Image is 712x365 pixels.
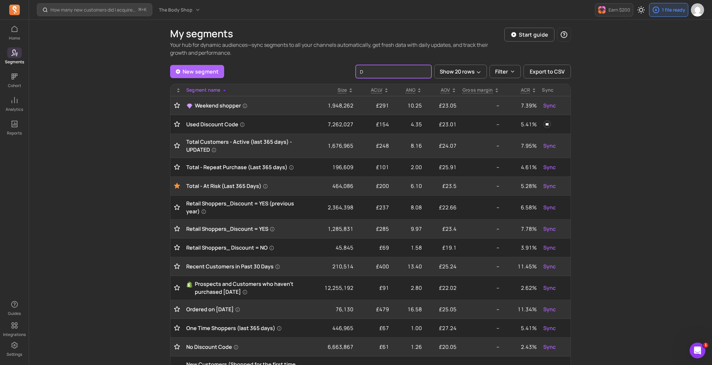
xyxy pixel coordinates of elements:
span: Prospects and Customers who haven't purchased [DATE] [195,280,301,296]
p: 1.00 [394,324,422,332]
button: Filter [489,65,521,78]
div: Sync [542,87,568,93]
span: Sync [543,324,556,332]
span: Sync [543,244,556,252]
p: Filter [495,68,508,76]
p: £23.5 [427,182,457,190]
button: The Body Shop [155,4,204,16]
p: 2.43% [505,343,537,351]
kbd: ⌘ [138,6,142,14]
p: 446,965 [306,324,353,332]
p: 45,845 [306,244,353,252]
p: £23.01 [427,120,457,128]
button: Toggle favorite [173,164,181,170]
p: 5.41% [505,324,537,332]
p: £285 [359,225,389,233]
button: Toggle favorite [173,182,181,190]
p: -- [462,284,499,292]
span: Sync [543,284,556,292]
p: 4.35 [394,120,422,128]
p: £69 [359,244,389,252]
p: 2.00 [394,163,422,171]
p: 16.58 [394,305,422,313]
p: £25.05 [427,305,457,313]
button: Toggle favorite [173,244,181,251]
p: -- [462,305,499,313]
input: search [356,65,431,78]
p: £24.07 [427,142,457,150]
p: 2,364,398 [306,203,353,211]
span: Sync [543,142,556,150]
p: £91 [359,284,389,292]
p: £25.91 [427,163,457,171]
p: ACR [521,87,530,93]
span: Retail Shoppers_Discount = YES [186,225,275,233]
button: Toggle favorite [173,142,181,149]
p: 2.62% [505,284,537,292]
p: 7.95% [505,142,537,150]
p: 1.58 [394,244,422,252]
span: Ordered on [DATE] [186,305,240,313]
button: Toggle favorite [173,344,181,350]
button: How many new customers did I acquire this period?⌘+K [37,3,152,16]
p: Gross margin [462,87,493,93]
button: Sync [542,304,557,315]
img: Shopify [186,281,193,288]
p: Home [9,36,20,41]
p: £400 [359,262,389,270]
p: 1.26 [394,343,422,351]
span: One Time Shoppers (last 365 days) [186,324,282,332]
h1: My segments [170,28,504,40]
button: Toggle favorite [173,285,181,291]
button: Sync [542,261,557,272]
p: -- [462,244,499,252]
p: -- [462,102,499,109]
p: 5.41% [505,120,537,128]
div: Segment name [186,87,301,93]
p: £101 [359,163,389,171]
button: Toggle favorite [173,102,181,109]
button: Sync [542,140,557,151]
span: Sync [543,102,556,109]
button: Start guide [504,28,554,42]
button: Toggle favorite [173,306,181,313]
button: 1 file ready [649,3,688,17]
p: Segments [5,59,24,65]
a: Total - Repeat Purchase (Last 365 days) [186,163,301,171]
p: 6,663,867 [306,343,353,351]
a: Total - At Risk (Last 365 Days) [186,182,301,190]
p: Cohort [8,83,21,88]
button: klaviyo [542,119,552,130]
span: Retail Shoppers_Discount = YES (previous year) [186,199,301,215]
span: Size [338,87,347,93]
p: 6.58% [505,203,537,211]
a: Total Customers - Active (last 365 days) - UPDATED [186,138,301,154]
p: £25.24 [427,262,457,270]
p: 1,948,262 [306,102,353,109]
span: Export to CSV [530,68,565,76]
p: £19.1 [427,244,457,252]
p: -- [462,324,499,332]
p: -- [462,262,499,270]
p: £61 [359,343,389,351]
span: Retail Shoppers_ Discount = NO [186,244,274,252]
button: Sync [542,283,557,293]
button: Earn $200 [595,3,633,16]
a: Retail Shoppers_ Discount = NO [186,244,301,252]
button: Sync [542,202,557,213]
button: Sync [542,224,557,234]
button: Sync [542,181,557,191]
p: £23.4 [427,225,457,233]
p: AOV [441,87,450,93]
p: 7.39% [505,102,537,109]
span: Sync [543,262,556,270]
p: 1,676,965 [306,142,353,150]
p: 11.34% [505,305,537,313]
p: £154 [359,120,389,128]
p: 12,255,192 [306,284,353,292]
span: Sync [543,343,556,351]
p: 6.10 [394,182,422,190]
span: 1 [703,343,708,348]
p: 8.16 [394,142,422,150]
